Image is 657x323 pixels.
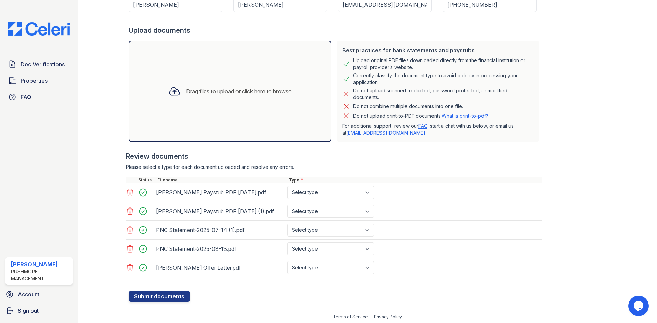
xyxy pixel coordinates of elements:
a: What is print-to-pdf? [442,113,488,119]
div: PNC Statement-2025-08-13.pdf [156,243,285,254]
div: Best practices for bank statements and paystubs [342,46,534,54]
div: Upload documents [129,26,542,35]
div: | [370,314,372,319]
a: Account [3,287,75,301]
img: CE_Logo_Blue-a8612792a0a2168367f1c8372b55b34899dd931a85d93a1a3d3e32e68fde9ad4.png [3,22,75,36]
div: Correctly classify the document type to avoid a delay in processing your application. [353,72,534,86]
a: Properties [5,74,73,88]
span: Account [18,290,39,298]
span: Properties [21,77,48,85]
a: [EMAIL_ADDRESS][DOMAIN_NAME] [346,130,425,136]
div: [PERSON_NAME] Paystub PDF [DATE].pdf [156,187,285,198]
div: Rushmore Management [11,268,70,282]
div: [PERSON_NAME] [11,260,70,268]
a: FAQ [418,123,427,129]
div: Upload original PDF files downloaded directly from the financial institution or payroll provider’... [353,57,534,71]
div: Review documents [126,151,542,161]
div: Do not combine multiple documents into one file. [353,102,463,110]
a: Privacy Policy [374,314,402,319]
div: PNC Statement-2025-07-14 (1).pdf [156,225,285,235]
a: Terms of Service [333,314,368,319]
a: Sign out [3,304,75,318]
p: For additional support, review our , start a chat with us below, or email us at [342,123,534,136]
div: Please select a type for each document uploaded and resolve any errors. [126,164,542,171]
a: FAQ [5,90,73,104]
iframe: chat widget [628,296,650,316]
div: Type [287,177,542,183]
p: Do not upload print-to-PDF documents. [353,112,488,119]
a: Doc Verifications [5,57,73,71]
span: FAQ [21,93,31,101]
div: Drag files to upload or click here to browse [186,87,292,95]
div: [PERSON_NAME] Paystub PDF [DATE] (1).pdf [156,206,285,217]
div: [PERSON_NAME] Offer Letter.pdf [156,262,285,273]
div: Filename [156,177,287,183]
span: Doc Verifications [21,60,65,68]
div: Status [137,177,156,183]
span: Sign out [18,307,39,315]
div: Do not upload scanned, redacted, password protected, or modified documents. [353,87,534,101]
button: Submit documents [129,291,190,302]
